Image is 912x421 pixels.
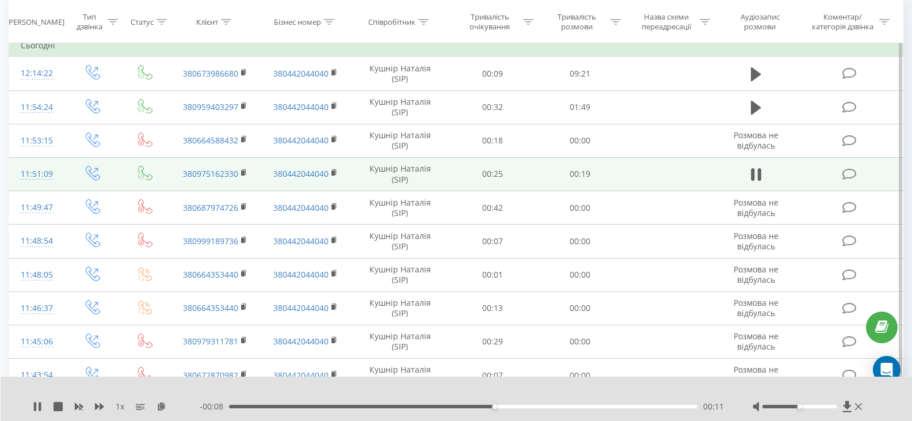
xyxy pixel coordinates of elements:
[21,96,54,119] div: 11:54:24
[449,191,536,225] td: 00:42
[449,90,536,124] td: 00:32
[351,191,449,225] td: Кушнір Наталія (SIP)
[449,258,536,291] td: 00:01
[734,230,779,252] span: Розмова не відбулась
[21,196,54,219] div: 11:49:47
[449,57,536,90] td: 00:09
[734,364,779,385] span: Розмова не відбулась
[9,34,903,57] td: Сьогодні
[459,12,520,32] div: Тривалість очікування
[21,230,54,252] div: 11:48:54
[21,62,54,85] div: 12:14:22
[734,197,779,218] span: Розмова не відбулась
[703,401,724,412] span: 00:11
[536,359,624,392] td: 00:00
[196,17,218,26] div: Клієнт
[273,101,329,112] a: 380442044040
[734,331,779,352] span: Розмова не відбулась
[6,17,64,26] div: [PERSON_NAME]
[21,364,54,386] div: 11:43:54
[183,68,238,79] a: 380673986680
[547,12,608,32] div: Тривалість розмови
[351,291,449,325] td: Кушнір Наталія (SIP)
[21,297,54,320] div: 11:46:37
[183,202,238,213] a: 380687974726
[351,90,449,124] td: Кушнір Наталія (SIP)
[183,135,238,146] a: 380664588432
[368,17,415,26] div: Співробітник
[21,331,54,353] div: 11:45:06
[183,269,238,280] a: 380664353440
[536,124,624,157] td: 00:00
[797,404,802,409] div: Accessibility label
[351,258,449,291] td: Кушнір Наталія (SIP)
[493,404,497,409] div: Accessibility label
[131,17,154,26] div: Статус
[274,17,321,26] div: Бізнес номер
[449,225,536,258] td: 00:07
[536,258,624,291] td: 00:00
[183,168,238,179] a: 380975162330
[449,124,536,157] td: 00:18
[351,157,449,191] td: Кушнір Наталія (SIP)
[724,12,795,32] div: Аудіозапис розмови
[273,370,329,381] a: 380442044040
[351,124,449,157] td: Кушнір Наталія (SIP)
[273,269,329,280] a: 380442044040
[734,264,779,285] span: Розмова не відбулась
[183,236,238,246] a: 380999189736
[536,157,624,191] td: 00:19
[536,90,624,124] td: 01:49
[449,359,536,392] td: 00:07
[21,163,54,185] div: 11:51:09
[273,336,329,347] a: 380442044040
[449,157,536,191] td: 00:25
[21,130,54,152] div: 11:53:15
[273,302,329,313] a: 380442044040
[351,325,449,358] td: Кушнір Наталія (SIP)
[351,225,449,258] td: Кушнір Наталія (SIP)
[183,302,238,313] a: 380664353440
[273,68,329,79] a: 380442044040
[273,236,329,246] a: 380442044040
[183,336,238,347] a: 380979311781
[351,57,449,90] td: Кушнір Наталія (SIP)
[536,57,624,90] td: 09:21
[536,325,624,358] td: 00:00
[351,359,449,392] td: Кушнір Наталія (SIP)
[635,12,697,32] div: Назва схеми переадресації
[273,202,329,213] a: 380442044040
[809,12,876,32] div: Коментар/категорія дзвінка
[449,325,536,358] td: 00:29
[536,291,624,325] td: 00:00
[734,297,779,318] span: Розмова не відбулась
[200,401,229,412] span: - 00:08
[734,130,779,151] span: Розмова не відбулась
[183,101,238,112] a: 380959403297
[449,291,536,325] td: 00:13
[183,370,238,381] a: 380672870982
[116,401,124,412] span: 1 x
[273,168,329,179] a: 380442044040
[273,135,329,146] a: 380442044040
[536,191,624,225] td: 00:00
[873,356,900,384] div: Open Intercom Messenger
[75,12,104,32] div: Тип дзвінка
[21,264,54,286] div: 11:48:05
[536,225,624,258] td: 00:00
